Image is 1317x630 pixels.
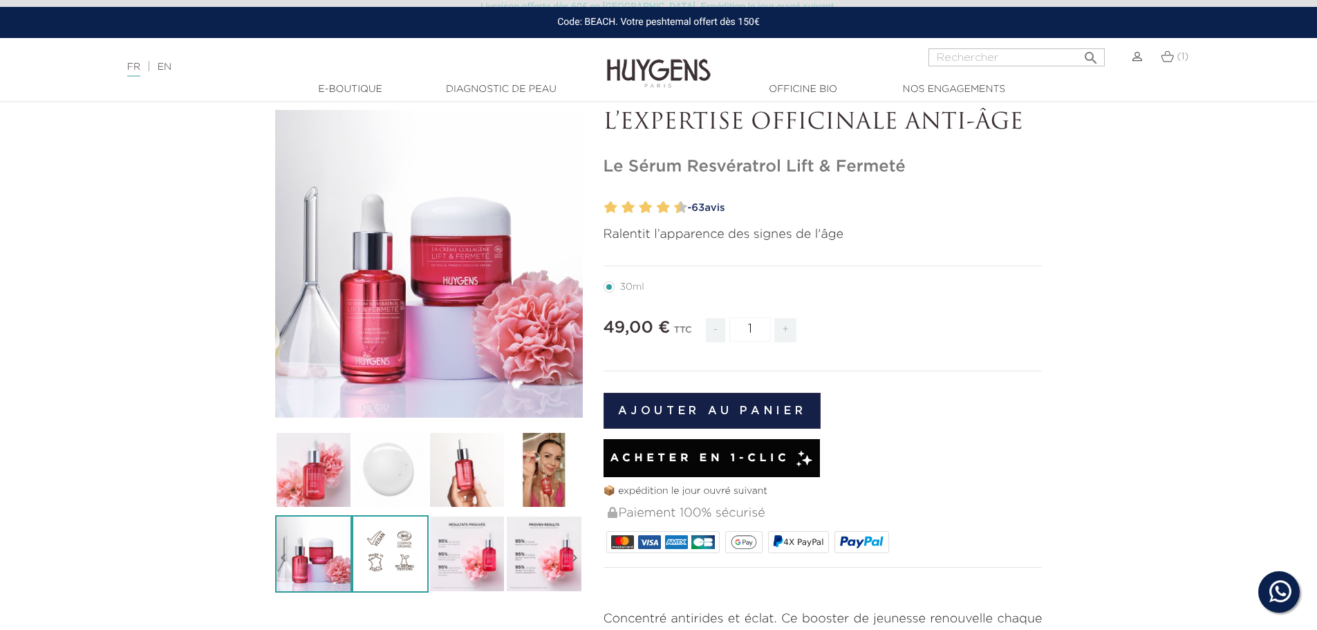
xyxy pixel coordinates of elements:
img: CB_NATIONALE [691,535,714,549]
span: - [706,318,725,342]
p: Ralentit l’apparence des signes de l'âge [604,225,1043,244]
a: FR [127,62,140,77]
img: Le Sérum Resvératrol Lift & Fermeté [275,432,352,508]
a: Officine Bio [734,82,872,97]
img: VISA [638,535,661,549]
p: 📦 expédition le jour ouvré suivant [604,484,1043,499]
i:  [1083,46,1099,62]
label: 2 [607,198,617,218]
i:  [566,524,583,593]
img: MASTERCARD [611,535,634,549]
a: (1) [1161,51,1189,62]
label: 8 [660,198,670,218]
label: 7 [653,198,658,218]
span: + [774,318,796,342]
input: Quantité [729,317,771,342]
button: Ajouter au panier [604,393,821,429]
div: | [120,59,539,75]
span: (1) [1177,52,1188,62]
i:  [394,230,463,299]
i:  [275,524,292,593]
span: 63 [691,203,704,213]
label: 5 [636,198,641,218]
input: Rechercher [928,48,1105,66]
a: EN [158,62,171,72]
label: 9 [671,198,676,218]
img: Paiement 100% sécurisé [608,507,617,518]
h1: Le Sérum Resvératrol Lift & Fermeté [604,157,1043,177]
a: E-Boutique [281,82,420,97]
label: 4 [624,198,635,218]
a: Diagnostic de peau [432,82,570,97]
div: Paiement 100% sécurisé [606,499,1043,528]
label: 10 [677,198,687,218]
div: TTC [674,315,692,353]
a: Nos engagements [885,82,1023,97]
a: -63avis [683,198,1043,219]
button:  [1078,44,1103,63]
p: L’EXPERTISE OFFICINALE ANTI-ÂGE [604,110,1043,136]
label: 3 [619,198,624,218]
label: 30ml [604,281,661,293]
img: Huygens [607,37,711,90]
span: 4X PayPal [783,537,823,547]
label: 6 [642,198,653,218]
label: 1 [601,198,606,218]
img: google_pay [731,535,757,549]
img: AMEX [665,535,688,549]
span: 49,00 € [604,319,671,336]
